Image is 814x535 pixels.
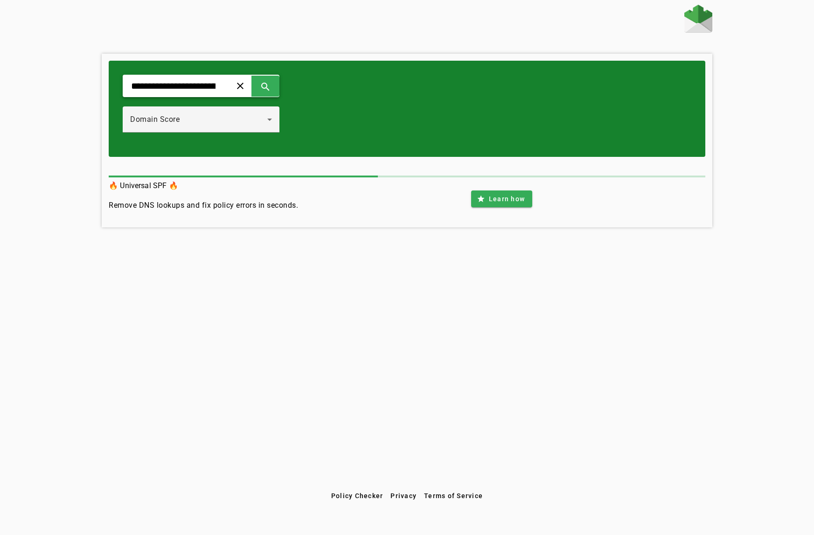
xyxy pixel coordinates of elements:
[387,487,420,504] button: Privacy
[109,179,298,192] h3: 🔥 Universal SPF 🔥
[684,5,712,33] img: Fraudmarc Logo
[130,115,180,124] span: Domain Score
[684,5,712,35] a: Home
[390,492,417,500] span: Privacy
[327,487,387,504] button: Policy Checker
[109,200,298,211] h4: Remove DNS lookups and fix policy errors in seconds.
[489,194,525,204] span: Learn how
[424,492,483,500] span: Terms of Service
[331,492,383,500] span: Policy Checker
[471,190,532,207] button: Learn how
[420,487,487,504] button: Terms of Service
